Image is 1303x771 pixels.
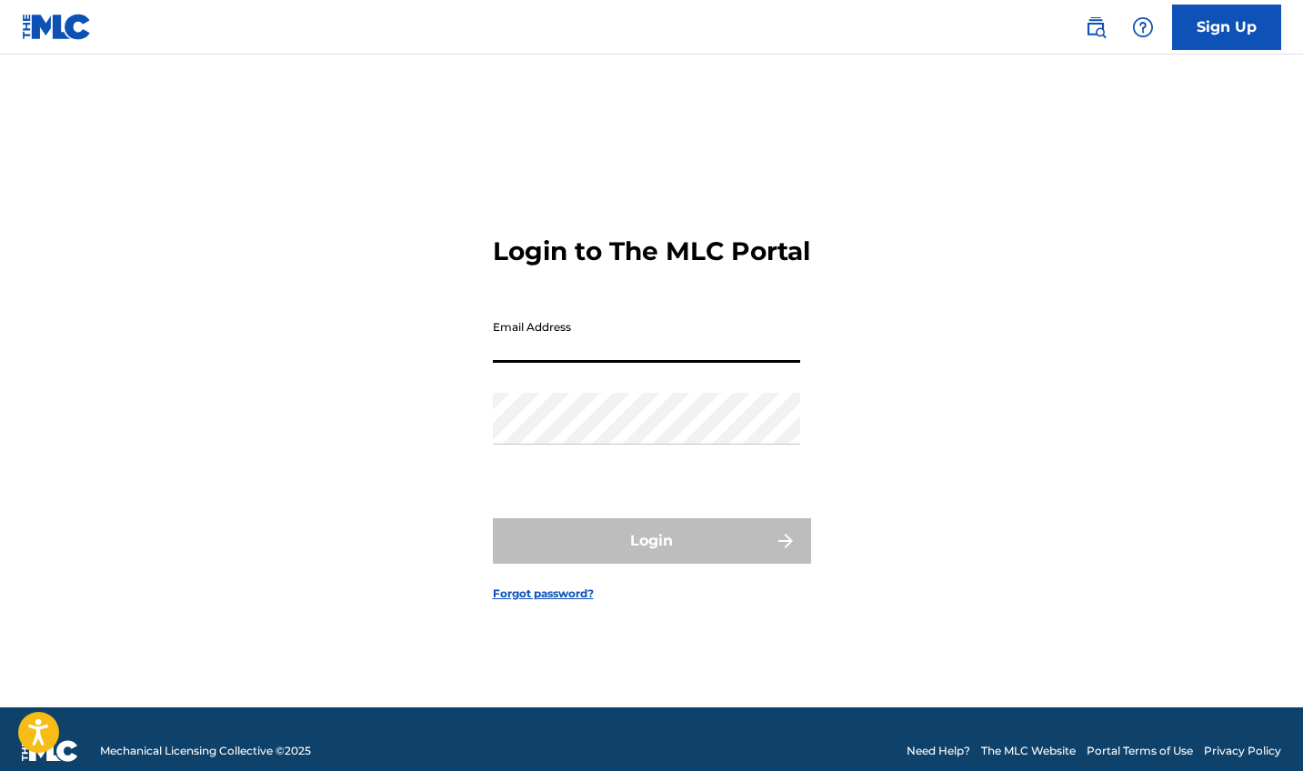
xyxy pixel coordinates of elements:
[22,740,78,762] img: logo
[100,743,311,759] span: Mechanical Licensing Collective © 2025
[493,586,594,602] a: Forgot password?
[1087,743,1193,759] a: Portal Terms of Use
[1132,16,1154,38] img: help
[1172,5,1281,50] a: Sign Up
[1204,743,1281,759] a: Privacy Policy
[1212,684,1303,771] iframe: Chat Widget
[493,235,810,267] h3: Login to The MLC Portal
[1085,16,1107,38] img: search
[1077,9,1114,45] a: Public Search
[22,14,92,40] img: MLC Logo
[907,743,970,759] a: Need Help?
[1125,9,1161,45] div: Help
[981,743,1076,759] a: The MLC Website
